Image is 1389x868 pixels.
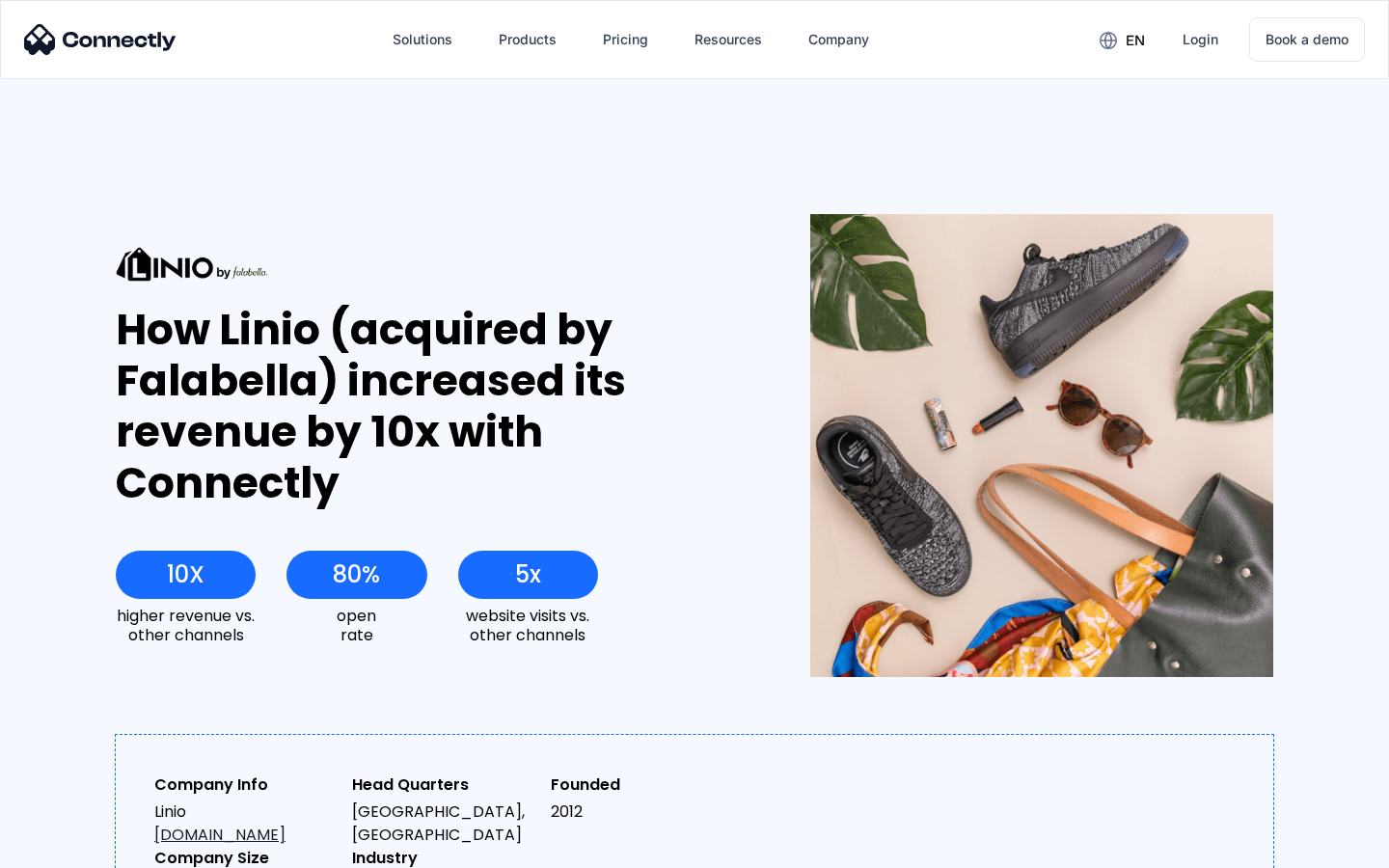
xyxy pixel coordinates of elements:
a: Login [1167,16,1234,63]
div: Solutions [393,26,452,53]
div: Linio [154,800,337,847]
div: Company Info [154,773,337,797]
div: 10X [167,561,204,588]
div: How Linio (acquired by Falabella) increased its revenue by 10x with Connectly [116,305,740,508]
div: website visits vs. other channels [458,607,598,643]
a: [DOMAIN_NAME] [154,824,286,846]
a: Book a demo [1249,17,1365,62]
div: Pricing [603,26,648,53]
div: Products [499,26,557,53]
div: 80% [333,561,380,588]
div: [GEOGRAPHIC_DATA], [GEOGRAPHIC_DATA] [352,800,534,847]
div: Head Quarters [352,773,534,797]
div: en [1126,27,1145,54]
div: Resources [694,26,762,53]
a: Pricing [587,16,664,63]
div: open rate [286,607,426,643]
div: higher revenue vs. other channels [116,607,256,643]
ul: Language list [39,834,116,861]
div: Login [1183,26,1218,53]
aside: Language selected: English [19,834,116,861]
div: 2012 [551,800,733,824]
div: Founded [551,773,733,797]
img: Connectly Logo [24,24,177,55]
div: Company [808,26,869,53]
div: 5x [515,561,541,588]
